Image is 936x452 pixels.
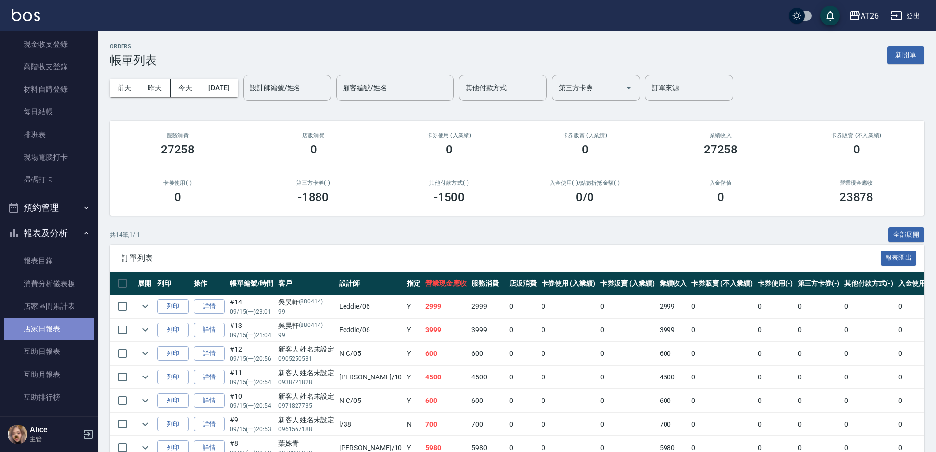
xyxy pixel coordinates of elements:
[278,331,335,340] p: 99
[393,132,505,139] h2: 卡券使用 (入業績)
[657,342,690,365] td: 600
[298,190,329,204] h3: -1880
[665,180,777,186] h2: 入金儲值
[4,363,94,386] a: 互助月報表
[194,323,225,338] a: 詳情
[4,169,94,191] a: 掃碼打卡
[4,340,94,363] a: 互助日報表
[689,389,755,412] td: 0
[423,272,469,295] th: 營業現金應收
[337,389,404,412] td: NIC /05
[337,295,404,318] td: Eeddie /06
[157,370,189,385] button: 列印
[800,180,912,186] h2: 營業現金應收
[4,195,94,221] button: 預約管理
[842,366,896,389] td: 0
[227,272,276,295] th: 帳單編號/時間
[621,80,637,96] button: Open
[665,132,777,139] h2: 業績收入
[337,413,404,436] td: l /38
[12,9,40,21] img: Logo
[4,250,94,272] a: 報表目錄
[191,272,227,295] th: 操作
[820,6,840,25] button: save
[539,342,598,365] td: 0
[469,389,507,412] td: 600
[842,319,896,342] td: 0
[507,342,539,365] td: 0
[278,321,335,331] div: 吳昊軒
[853,143,860,156] h3: 0
[539,389,598,412] td: 0
[230,425,273,434] p: 09/15 (一) 20:53
[227,342,276,365] td: #12
[299,297,323,307] p: (880414)
[230,402,273,410] p: 09/15 (一) 20:54
[157,417,189,432] button: 列印
[529,180,641,186] h2: 入金使用(-) /點數折抵金額(-)
[582,143,589,156] h3: 0
[337,342,404,365] td: NIC /05
[755,295,795,318] td: 0
[122,132,234,139] h3: 服務消費
[138,299,152,314] button: expand row
[896,342,936,365] td: 0
[278,368,335,378] div: 新客人 姓名未設定
[278,297,335,307] div: 吳昊軒
[507,366,539,389] td: 0
[4,386,94,408] a: 互助排行榜
[110,53,157,67] h3: 帳單列表
[230,354,273,363] p: 09/15 (一) 20:56
[539,413,598,436] td: 0
[138,393,152,408] button: expand row
[4,221,94,246] button: 報表及分析
[689,342,755,365] td: 0
[230,378,273,387] p: 09/15 (一) 20:54
[393,180,505,186] h2: 其他付款方式(-)
[122,180,234,186] h2: 卡券使用(-)
[423,342,469,365] td: 600
[278,425,335,434] p: 0961567188
[469,413,507,436] td: 700
[4,33,94,55] a: 現金收支登錄
[227,366,276,389] td: #11
[507,389,539,412] td: 0
[337,366,404,389] td: [PERSON_NAME] /10
[704,143,738,156] h3: 27258
[881,253,917,262] a: 報表匯出
[155,272,191,295] th: 列印
[881,251,917,266] button: 報表匯出
[227,413,276,436] td: #9
[110,43,157,50] h2: ORDERS
[539,319,598,342] td: 0
[135,272,155,295] th: 展開
[839,190,874,204] h3: 23878
[157,299,189,314] button: 列印
[8,425,27,444] img: Person
[469,272,507,295] th: 服務消費
[755,319,795,342] td: 0
[122,253,881,263] span: 訂單列表
[598,295,657,318] td: 0
[157,323,189,338] button: 列印
[310,143,317,156] h3: 0
[278,391,335,402] div: 新客人 姓名未設定
[657,389,690,412] td: 600
[194,417,225,432] a: 詳情
[576,190,594,204] h3: 0 /0
[278,415,335,425] div: 新客人 姓名未設定
[469,295,507,318] td: 2999
[194,346,225,361] a: 詳情
[755,389,795,412] td: 0
[469,319,507,342] td: 3999
[230,331,273,340] p: 09/15 (一) 21:04
[4,318,94,340] a: 店家日報表
[795,319,842,342] td: 0
[896,272,936,295] th: 入金使用(-)
[887,7,924,25] button: 登出
[795,295,842,318] td: 0
[507,413,539,436] td: 0
[4,124,94,146] a: 排班表
[469,342,507,365] td: 600
[138,323,152,337] button: expand row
